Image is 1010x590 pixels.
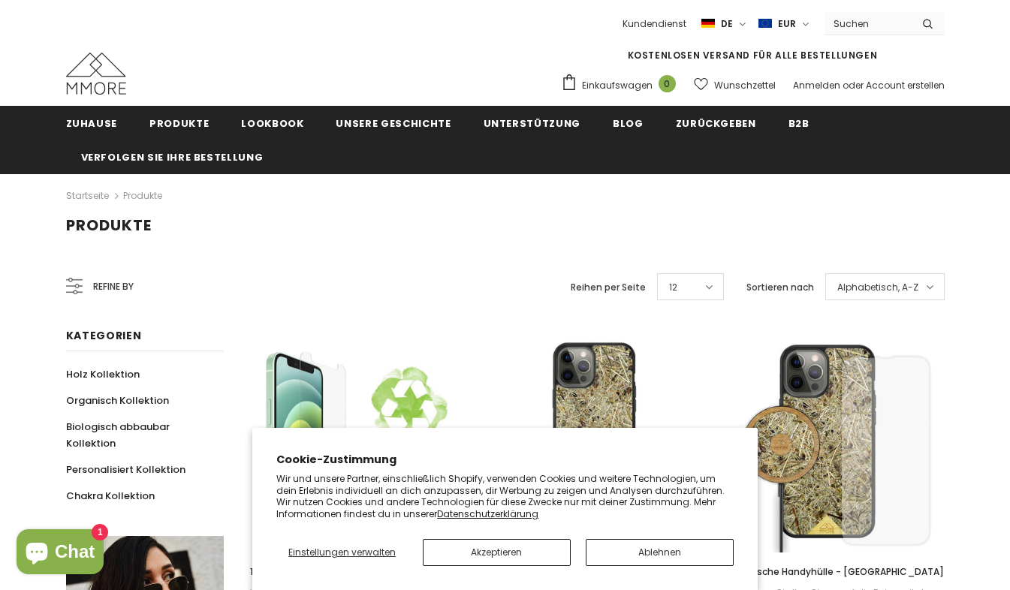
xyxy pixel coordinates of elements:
a: Produkte [149,106,209,140]
span: Wunschzettel [714,78,776,93]
span: KOSTENLOSEN VERSAND FÜR ALLE BESTELLUNGEN [628,49,878,62]
a: Startseite [66,187,109,205]
span: EUR [778,17,796,32]
a: Zurückgeben [676,106,756,140]
span: Organisch Kollektion [66,393,169,408]
label: Reihen per Seite [571,280,646,295]
span: Zuhause [66,116,118,131]
a: Personalisiert Kollektion [66,456,185,483]
span: Organische Handyhülle - [GEOGRAPHIC_DATA] [726,565,944,578]
span: B2B [788,116,810,131]
a: Account erstellen [866,79,945,92]
span: Unsere Geschichte [336,116,451,131]
a: Datenschutzerklärung [437,507,538,520]
span: 12 [669,280,677,295]
span: Personalisiert Kollektion [66,462,185,477]
h2: Cookie-Zustimmung [276,452,734,468]
img: i-lang-2.png [701,17,715,30]
a: Chakra Kollektion [66,483,155,509]
span: Lookbook [241,116,303,131]
input: Search Site [825,13,911,35]
span: Verfolgen Sie Ihre Bestellung [81,150,264,164]
span: Produkte [149,116,209,131]
span: Produkte [66,215,152,236]
span: Alphabetisch, A-Z [837,280,918,295]
a: 100% RECYCELBARER 2D/3D Displayschutz aus [GEOGRAPHIC_DATA] [246,564,464,580]
label: Sortieren nach [746,280,814,295]
a: Holz Kollektion [66,361,140,387]
span: Einstellungen verwalten [288,546,396,558]
p: Wir und unsere Partner, einschließlich Shopify, verwenden Cookies und weitere Technologien, um de... [276,473,734,519]
span: Kategorien [66,328,142,343]
span: de [721,17,733,32]
a: Wunschzettel [694,72,776,98]
a: Biologisch abbaubar Kollektion [66,414,207,456]
span: Holz Kollektion [66,367,140,381]
a: Verfolgen Sie Ihre Bestellung [81,140,264,173]
a: Unsere Geschichte [336,106,451,140]
a: Produkte [123,189,162,202]
a: Einkaufswagen 0 [561,74,683,96]
a: Zuhause [66,106,118,140]
a: B2B [788,106,810,140]
button: Ablehnen [586,539,734,566]
span: Unterstützung [484,116,580,131]
span: Zurückgeben [676,116,756,131]
a: Lookbook [241,106,303,140]
span: Kundendienst [623,17,686,30]
span: Chakra Kollektion [66,489,155,503]
span: 0 [659,75,676,92]
a: Organische Handyhülle - [GEOGRAPHIC_DATA] [726,564,944,580]
img: MMORE Cases [66,53,126,95]
span: Biologisch abbaubar Kollektion [66,420,170,450]
span: Refine by [93,278,134,295]
a: Anmelden [793,79,840,92]
span: Blog [613,116,644,131]
a: Unterstützung [484,106,580,140]
a: Organisch Kollektion [66,387,169,414]
span: oder [843,79,864,92]
button: Akzeptieren [423,539,571,566]
a: Blog [613,106,644,140]
inbox-online-store-chat: Onlineshop-Chat von Shopify [12,529,108,578]
span: Einkaufswagen [582,78,653,93]
button: Einstellungen verwalten [276,539,408,566]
